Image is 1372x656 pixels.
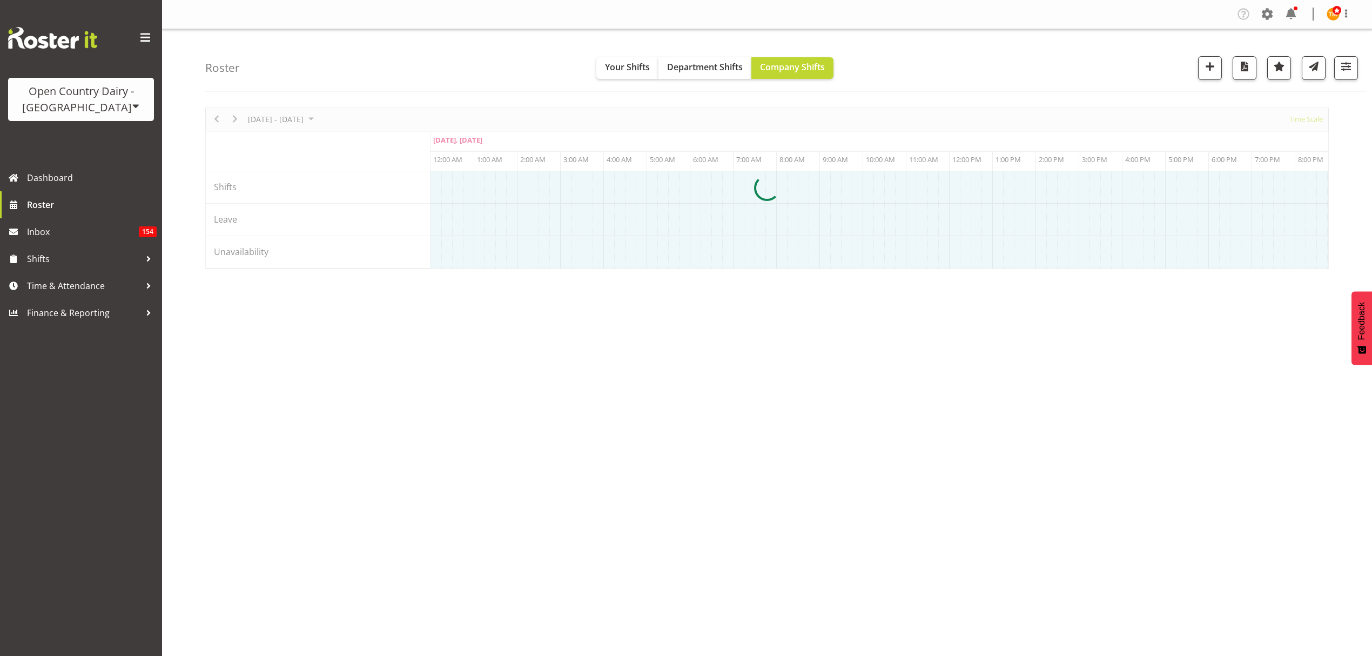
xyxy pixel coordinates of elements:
[1198,56,1222,80] button: Add a new shift
[27,305,140,321] span: Finance & Reporting
[605,61,650,73] span: Your Shifts
[27,170,157,186] span: Dashboard
[8,27,97,49] img: Rosterit website logo
[751,57,833,79] button: Company Shifts
[667,61,743,73] span: Department Shifts
[658,57,751,79] button: Department Shifts
[205,62,240,74] h4: Roster
[27,224,139,240] span: Inbox
[1357,302,1367,340] span: Feedback
[760,61,825,73] span: Company Shifts
[1327,8,1340,21] img: tim-magness10922.jpg
[1233,56,1256,80] button: Download a PDF of the roster according to the set date range.
[1267,56,1291,80] button: Highlight an important date within the roster.
[27,251,140,267] span: Shifts
[27,197,157,213] span: Roster
[139,226,157,237] span: 154
[19,83,143,116] div: Open Country Dairy - [GEOGRAPHIC_DATA]
[1302,56,1326,80] button: Send a list of all shifts for the selected filtered period to all rostered employees.
[27,278,140,294] span: Time & Attendance
[596,57,658,79] button: Your Shifts
[1334,56,1358,80] button: Filter Shifts
[1351,291,1372,365] button: Feedback - Show survey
